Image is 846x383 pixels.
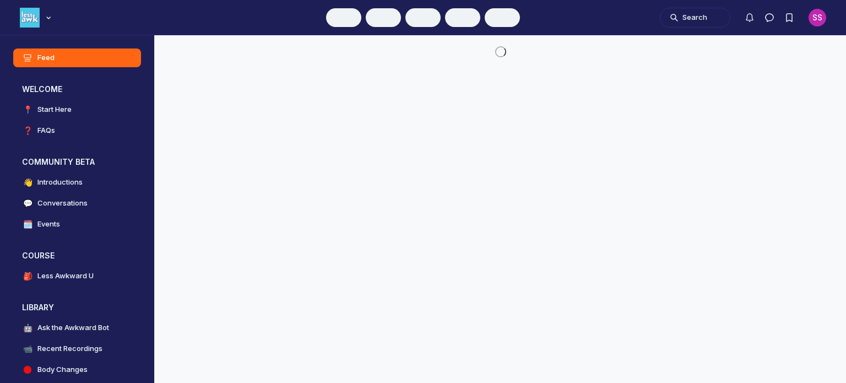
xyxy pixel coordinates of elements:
[13,360,141,379] a: Body Changes
[20,8,40,28] img: Less Awkward Hub logo
[22,322,33,333] span: 🤖
[37,104,72,115] h4: Start Here
[37,322,109,333] h4: Ask the Awkward Bot
[13,100,141,119] a: 📍Start Here
[22,302,54,313] h3: LIBRARY
[22,250,55,261] h3: COURSE
[22,177,33,188] span: 👋
[37,177,83,188] h4: Introductions
[37,364,88,375] h4: Body Changes
[20,7,54,29] button: Less Awkward Hub logo
[760,8,779,28] button: Direct messages
[37,125,55,136] h4: FAQs
[37,52,55,63] h4: Feed
[13,173,141,192] a: 👋Introductions
[13,48,141,67] a: Feed
[13,215,141,234] a: 🗓️Events
[13,319,141,337] a: 🤖Ask the Awkward Bot
[13,121,141,140] a: ❓FAQs
[13,194,141,213] a: 💬Conversations
[809,9,826,26] div: SS
[37,271,94,282] h4: Less Awkward U
[22,219,33,230] span: 🗓️
[37,198,88,209] h4: Conversations
[22,198,33,209] span: 💬
[13,153,141,171] button: COMMUNITY BETACollapse space
[13,339,141,358] a: 📹Recent Recordings
[22,271,33,282] span: 🎒
[155,35,846,66] main: Main Content
[13,299,141,316] button: LIBRARYCollapse space
[22,84,62,95] h3: WELCOME
[37,343,102,354] h4: Recent Recordings
[13,267,141,285] a: 🎒Less Awkward U
[22,343,33,354] span: 📹
[13,247,141,265] button: COURSECollapse space
[779,8,799,28] button: Bookmarks
[13,80,141,98] button: WELCOMECollapse space
[22,125,33,136] span: ❓
[22,157,95,168] h3: COMMUNITY BETA
[740,8,760,28] button: Notifications
[660,8,730,28] button: Search
[37,219,60,230] h4: Events
[22,104,33,115] span: 📍
[809,9,826,26] button: User menu options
